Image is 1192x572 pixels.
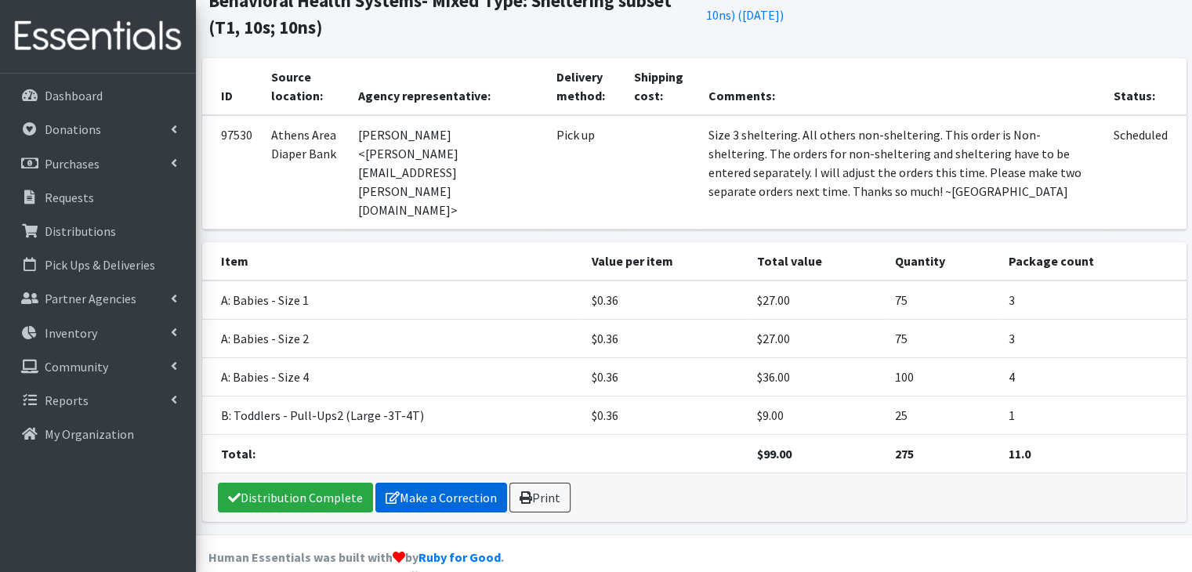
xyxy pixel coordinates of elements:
[6,283,190,314] a: Partner Agencies
[202,58,262,115] th: ID
[582,357,748,396] td: $0.36
[45,325,97,341] p: Inventory
[699,58,1104,115] th: Comments:
[748,281,886,320] td: $27.00
[6,114,190,145] a: Donations
[6,80,190,111] a: Dashboard
[6,418,190,450] a: My Organization
[202,396,583,434] td: B: Toddlers - Pull-Ups2 (Large -3T-4T)
[202,357,583,396] td: A: Babies - Size 4
[999,319,1187,357] td: 3
[45,121,101,137] p: Donations
[262,58,349,115] th: Source location:
[349,58,547,115] th: Agency representative:
[999,396,1187,434] td: 1
[582,319,748,357] td: $0.36
[895,446,914,462] strong: 275
[418,549,501,565] a: Ruby for Good
[6,317,190,349] a: Inventory
[582,242,748,281] th: Value per item
[375,483,507,512] a: Make a Correction
[45,88,103,103] p: Dashboard
[45,291,136,306] p: Partner Agencies
[582,396,748,434] td: $0.36
[6,351,190,382] a: Community
[45,223,116,239] p: Distributions
[45,156,100,172] p: Purchases
[748,242,886,281] th: Total value
[886,357,999,396] td: 100
[218,483,373,512] a: Distribution Complete
[699,115,1104,230] td: Size 3 sheltering. All others non-sheltering. This order is Non-sheltering. The orders for non-sh...
[886,396,999,434] td: 25
[45,190,94,205] p: Requests
[45,426,134,442] p: My Organization
[45,393,89,408] p: Reports
[262,115,349,230] td: Athens Area Diaper Bank
[547,58,625,115] th: Delivery method:
[6,385,190,416] a: Reports
[45,257,155,273] p: Pick Ups & Deliveries
[582,281,748,320] td: $0.36
[6,148,190,179] a: Purchases
[748,319,886,357] td: $27.00
[6,215,190,247] a: Distributions
[349,115,547,230] td: [PERSON_NAME] <[PERSON_NAME][EMAIL_ADDRESS][PERSON_NAME][DOMAIN_NAME]>
[202,242,583,281] th: Item
[6,249,190,281] a: Pick Ups & Deliveries
[221,446,255,462] strong: Total:
[509,483,571,512] a: Print
[208,549,504,565] strong: Human Essentials was built with by .
[547,115,625,230] td: Pick up
[748,357,886,396] td: $36.00
[886,319,999,357] td: 75
[757,446,792,462] strong: $99.00
[999,357,1187,396] td: 4
[202,319,583,357] td: A: Babies - Size 2
[886,281,999,320] td: 75
[999,242,1187,281] th: Package count
[1103,115,1186,230] td: Scheduled
[1103,58,1186,115] th: Status:
[45,359,108,375] p: Community
[999,281,1187,320] td: 3
[886,242,999,281] th: Quantity
[202,281,583,320] td: A: Babies - Size 1
[625,58,699,115] th: Shipping cost:
[202,115,262,230] td: 97530
[748,396,886,434] td: $9.00
[6,182,190,213] a: Requests
[1009,446,1031,462] strong: 11.0
[6,10,190,63] img: HumanEssentials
